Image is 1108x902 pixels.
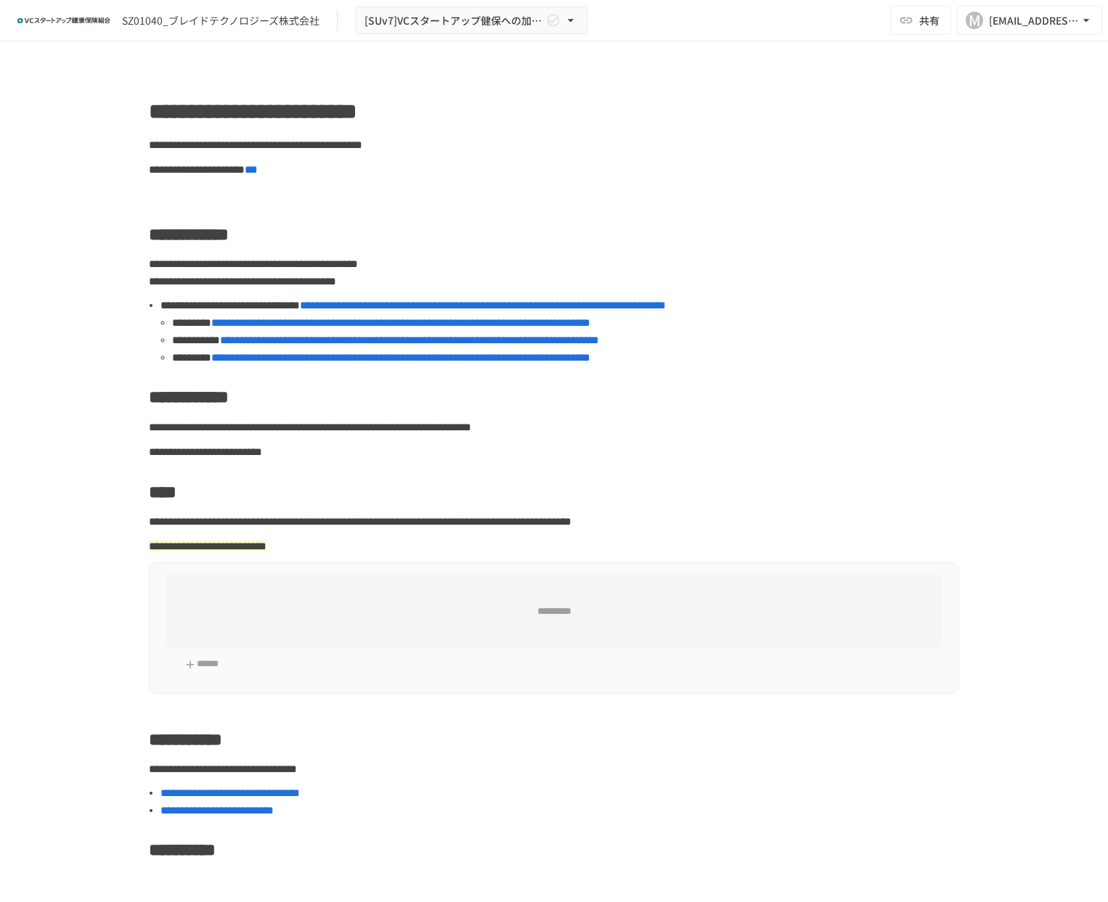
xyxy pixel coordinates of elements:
[966,12,983,29] div: M
[17,9,110,32] img: ZDfHsVrhrXUoWEWGWYf8C4Fv4dEjYTEDCNvmL73B7ox
[364,12,543,30] span: [SUv7]VCスタートアップ健保への加入申請手続き
[957,6,1102,35] button: M[EMAIL_ADDRESS][DOMAIN_NAME]
[989,12,1079,30] div: [EMAIL_ADDRESS][DOMAIN_NAME]
[122,13,319,28] div: SZ01040_ブレイドテクノロジーズ株式会社
[890,6,951,35] button: 共有
[919,12,940,28] span: 共有
[355,7,587,35] button: [SUv7]VCスタートアップ健保への加入申請手続き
